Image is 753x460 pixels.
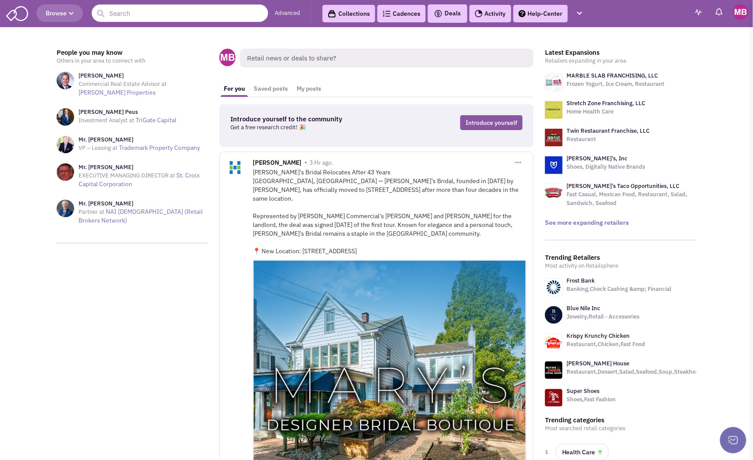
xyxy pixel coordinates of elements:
[434,8,443,19] img: icon-deals.svg
[567,395,616,404] p: Shoes,Fast Fashion
[57,49,208,57] h3: People you may know
[567,135,650,144] p: Restaurant
[119,144,200,152] a: Trademark Property Company
[6,4,28,21] img: SmartAdmin
[431,8,464,19] button: Deals
[79,200,208,208] h3: Mr. [PERSON_NAME]
[567,72,658,79] a: MARBLE SLAB FRANCHISING, LLC
[460,115,523,130] a: Introduce yourself
[567,360,630,367] a: [PERSON_NAME] House
[567,332,630,340] a: Krispy Krunchy Chicken
[545,262,696,270] p: Most activity on Retailsphere
[136,116,176,124] a: TriGate Capital
[328,10,336,18] img: icon-collection-lavender-black.svg
[253,168,527,255] div: [PERSON_NAME]’s Bridal Relocates After 43 Years [GEOGRAPHIC_DATA], [GEOGRAPHIC_DATA] — [PERSON_NA...
[79,136,200,144] h3: Mr. [PERSON_NAME]
[230,115,396,123] h3: Introduce yourself to the community
[733,4,749,20] img: Mitch Bowers
[567,387,600,395] a: Super Shoes
[79,144,118,152] span: VP – Leasing at
[545,101,563,119] img: logo
[545,254,696,262] h3: Trending Retailers
[253,159,301,169] span: [PERSON_NAME]
[545,416,696,424] h3: Trending categories
[567,190,696,208] p: Fast Casual, Mexican Food, Restaurant, Salad, Sandwich, Seafood
[79,88,156,96] a: [PERSON_NAME] Properties
[545,184,563,202] img: logo
[545,129,563,146] img: logo
[567,80,665,88] p: Frozen Yogurt, Ice Cream, Restaurant
[46,9,74,17] span: Browse
[323,5,375,22] a: Collections
[567,368,705,376] p: Restaurant,Dessert,Salad,Seafood,Soup,Steakhouse
[383,11,391,17] img: Cadences_logo.png
[567,127,650,134] a: Twin Restaurant Franchise, LLC
[567,99,645,107] a: Stretch Zone Franchising, LLC
[309,159,333,166] span: 3 Hr ago.
[545,279,563,296] img: www.frostbank.com
[230,123,396,132] p: Get a free research credit! 🎉
[79,117,134,124] span: Investment Analyst at
[434,9,461,17] span: Deals
[79,72,208,80] h3: [PERSON_NAME]
[79,208,203,224] a: NAI [DEMOGRAPHIC_DATA] (Retail Brokers Network)
[36,4,83,22] button: Browse
[567,182,680,190] a: [PERSON_NAME]'s Taco Opportunities, LLC
[92,4,268,22] input: Search
[249,81,292,97] a: Saved posts
[567,312,640,321] p: Jewelry,Retail - Accessories
[79,208,104,216] span: Partner at
[475,10,483,18] img: Activity.png
[470,5,511,22] a: Activity
[567,304,601,312] a: Blue Nile Inc
[545,156,563,174] img: logo
[57,57,208,65] p: Others in your area to connect with
[513,5,568,22] a: Help-Center
[292,81,326,97] a: My posts
[79,80,167,88] span: Commercial Real Estate Advisor at
[567,285,672,294] p: Banking,Check Cashing &amp; Financial
[275,9,300,18] a: Advanced
[79,171,200,188] a: St. Croix Capital Corporation
[567,155,628,162] a: [PERSON_NAME]'s, Inc
[545,306,563,324] img: www.bluenile.com
[545,57,696,65] p: Retailers expanding in your area
[219,81,249,97] a: For you
[545,424,696,433] p: Most searched retail categories
[519,10,526,17] img: help.png
[567,277,595,284] a: Frost Bank
[545,49,696,57] h3: Latest Expansions
[240,49,534,67] span: Retail news or deals to share?
[79,172,175,179] span: EXECUTIVE MANAGING DIRECTOR at
[545,219,629,226] a: See more expanding retailers
[545,448,550,456] span: 1
[567,163,645,171] p: Shoes, Digitally Native Brands
[377,5,426,22] a: Cadences
[567,107,645,116] p: Home Health Care
[567,340,645,349] p: Restaurant,Chicken,Fast Food
[79,163,208,171] h3: Mr. [PERSON_NAME]
[545,334,563,351] img: www.krispykrunchy.com
[79,108,176,116] h3: [PERSON_NAME] Peus
[545,74,563,91] img: logo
